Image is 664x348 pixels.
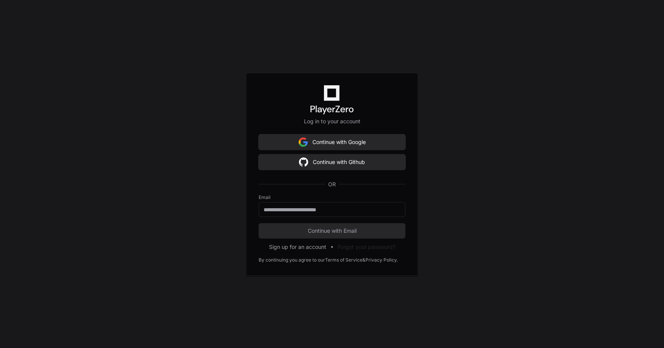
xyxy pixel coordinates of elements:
[259,134,405,150] button: Continue with Google
[299,154,308,170] img: Sign in with google
[259,227,405,235] span: Continue with Email
[338,243,395,251] button: Forgot your password?
[259,154,405,170] button: Continue with Github
[325,257,362,263] a: Terms of Service
[269,243,326,251] button: Sign up for an account
[259,118,405,125] p: Log in to your account
[299,134,308,150] img: Sign in with google
[259,194,405,201] label: Email
[365,257,398,263] a: Privacy Policy.
[259,257,325,263] div: By continuing you agree to our
[325,181,339,188] span: OR
[259,223,405,239] button: Continue with Email
[362,257,365,263] div: &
